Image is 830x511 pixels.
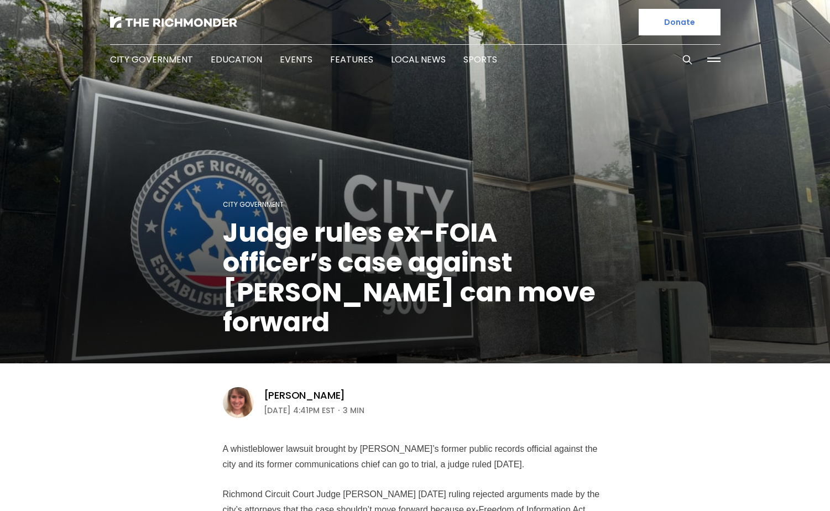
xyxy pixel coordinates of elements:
p: A whistleblower lawsuit brought by [PERSON_NAME]’s former public records official against the cit... [223,441,608,472]
time: [DATE] 4:41PM EST [264,404,335,417]
a: Education [211,53,262,66]
a: Local News [391,53,446,66]
a: City Government [223,200,284,209]
img: Sarah Vogelsong [223,387,254,418]
iframe: portal-trigger [737,457,830,511]
a: Sports [463,53,497,66]
span: 3 min [343,404,364,417]
button: Search this site [679,51,696,68]
a: Events [280,53,312,66]
a: Donate [639,9,721,35]
img: The Richmonder [110,17,237,28]
a: [PERSON_NAME] [264,389,346,402]
h1: Judge rules ex-FOIA officer’s case against [PERSON_NAME] can move forward [223,218,608,337]
a: Features [330,53,373,66]
a: City Government [110,53,193,66]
